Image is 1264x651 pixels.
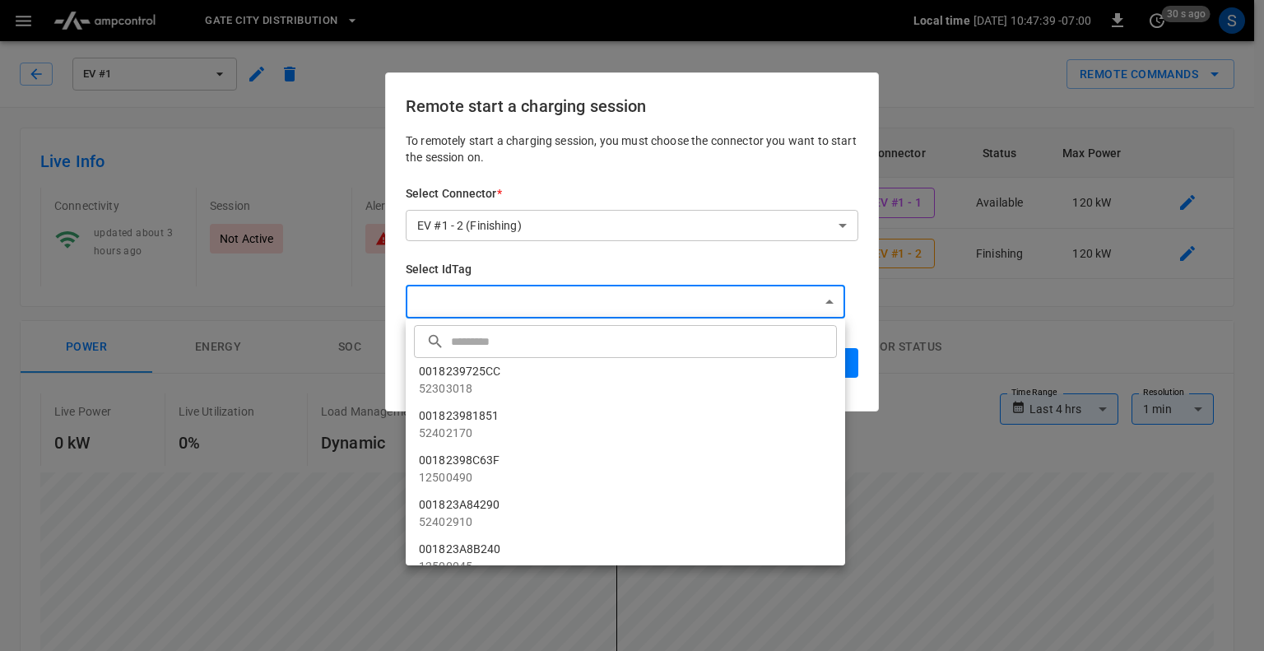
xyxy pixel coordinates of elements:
p: 12500045 [419,558,832,575]
li: 001823981851 [406,402,845,447]
p: 52402170 [419,425,832,442]
li: 001823A84290 [406,491,845,536]
p: 52402910 [419,514,832,531]
li: 0018239725CC [406,358,845,402]
p: 52303018 [419,380,832,398]
li: 001823A8B240 [406,536,845,580]
li: 00182398C63F [406,447,845,491]
p: 12500490 [419,469,832,486]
